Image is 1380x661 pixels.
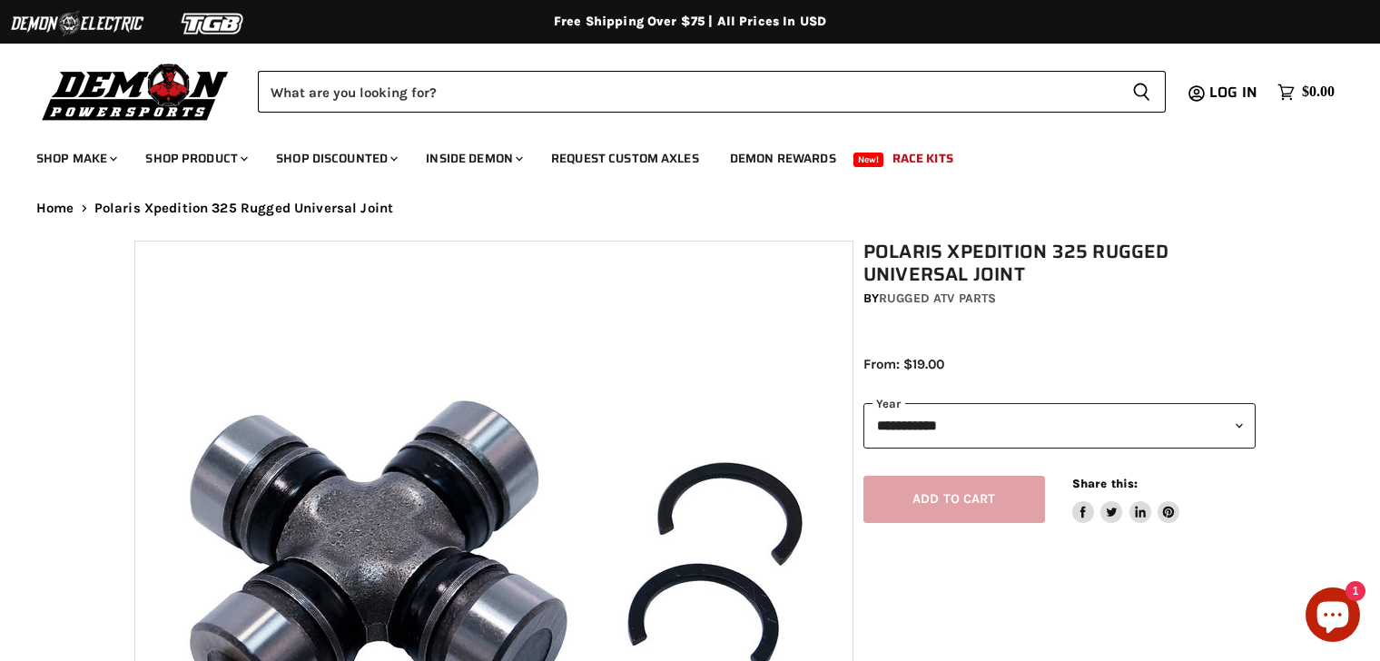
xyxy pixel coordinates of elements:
[1072,476,1180,524] aside: Share this:
[863,356,944,372] span: From: $19.00
[262,140,409,177] a: Shop Discounted
[94,201,394,216] span: Polaris Xpedition 325 Rugged Universal Joint
[863,241,1256,286] h1: Polaris Xpedition 325 Rugged Universal Joint
[23,140,128,177] a: Shop Make
[853,153,884,167] span: New!
[23,133,1330,177] ul: Main menu
[258,71,1118,113] input: Search
[132,140,259,177] a: Shop Product
[537,140,713,177] a: Request Custom Axles
[1302,84,1335,101] span: $0.00
[863,289,1256,309] div: by
[1201,84,1268,101] a: Log in
[36,201,74,216] a: Home
[1209,81,1257,104] span: Log in
[1300,587,1365,646] inbox-online-store-chat: Shopify online store chat
[1072,477,1138,490] span: Share this:
[9,6,145,41] img: Demon Electric Logo 2
[36,59,235,123] img: Demon Powersports
[879,291,996,306] a: Rugged ATV Parts
[716,140,850,177] a: Demon Rewards
[412,140,534,177] a: Inside Demon
[1268,79,1344,105] a: $0.00
[863,403,1256,448] select: year
[1118,71,1166,113] button: Search
[145,6,281,41] img: TGB Logo 2
[258,71,1166,113] form: Product
[879,140,967,177] a: Race Kits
